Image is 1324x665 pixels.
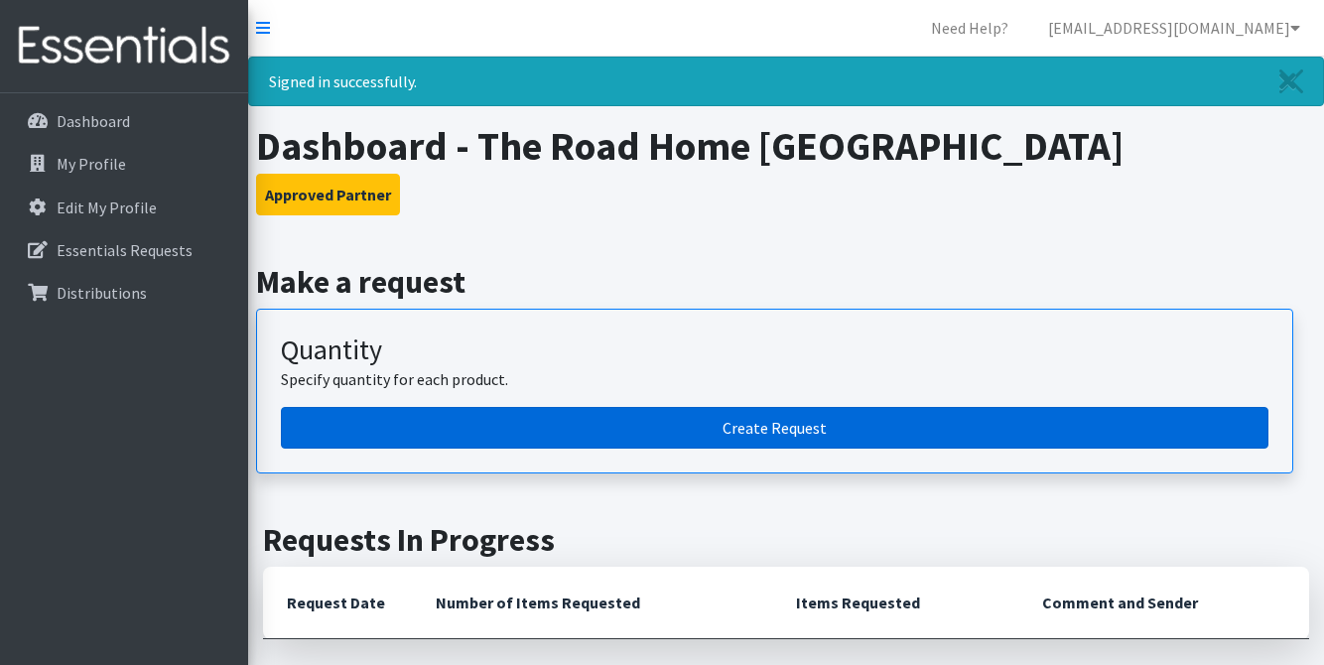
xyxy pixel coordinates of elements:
th: Request Date [263,567,412,639]
a: Distributions [8,273,240,313]
p: Edit My Profile [57,198,157,217]
img: HumanEssentials [8,13,240,79]
p: Dashboard [57,111,130,131]
a: Edit My Profile [8,188,240,227]
th: Comment and Sender [1018,567,1309,639]
p: Essentials Requests [57,240,193,260]
a: Need Help? [915,8,1024,48]
a: [EMAIL_ADDRESS][DOMAIN_NAME] [1032,8,1316,48]
th: Number of Items Requested [412,567,772,639]
h2: Requests In Progress [263,521,1309,559]
div: Signed in successfully. [248,57,1324,106]
a: Essentials Requests [8,230,240,270]
a: My Profile [8,144,240,184]
button: Approved Partner [256,174,400,215]
a: Create a request by quantity [281,407,1268,449]
a: Dashboard [8,101,240,141]
p: Specify quantity for each product. [281,367,1268,391]
h2: Make a request [256,263,1317,301]
p: Distributions [57,283,147,303]
th: Items Requested [772,567,1017,639]
h3: Quantity [281,333,1268,367]
h1: Dashboard - The Road Home [GEOGRAPHIC_DATA] [256,122,1317,170]
a: Close [1259,58,1323,105]
p: My Profile [57,154,126,174]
